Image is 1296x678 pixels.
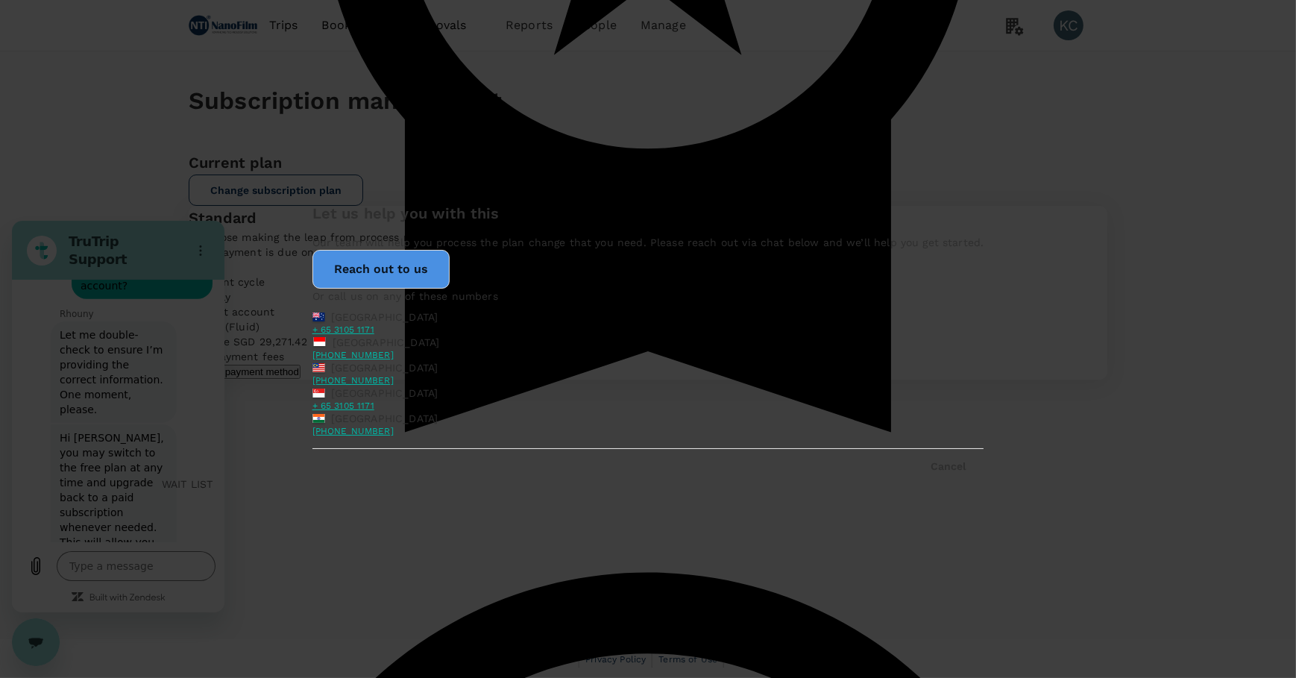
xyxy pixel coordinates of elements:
[312,350,394,360] a: [PHONE_NUMBER]
[312,375,394,386] a: [PHONE_NUMBER]
[333,335,440,350] p: [GEOGRAPHIC_DATA]
[48,87,213,99] p: Rhouny
[312,250,450,289] button: Reach out to us
[57,12,168,48] h2: TruTrip Support
[174,15,204,45] button: Options menu
[312,205,500,222] h3: Let us help you with this
[331,411,438,426] p: [GEOGRAPHIC_DATA]
[312,289,984,304] p: Or call us on any of these numbers
[312,324,374,335] a: + 65 3105 1171
[331,386,438,401] p: [GEOGRAPHIC_DATA]
[331,360,438,375] p: [GEOGRAPHIC_DATA]
[48,210,156,374] span: Hi [PERSON_NAME], you may switch to the free plan at any time and upgrade back to a paid subscrip...
[312,235,984,250] p: Our team will help you process the plan change that you need. Please reach out via chat below and...
[312,426,394,436] a: [PHONE_NUMBER]
[9,330,39,360] button: Upload file
[312,401,374,411] a: + 65 3105 1171
[331,310,438,324] p: [GEOGRAPHIC_DATA]
[78,373,154,383] a: Built with Zendesk: Visit the Zendesk website in a new tab
[48,107,156,196] span: Let me double-check to ensure I’m providing the correct information. One moment, please.
[931,461,966,473] button: Cancel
